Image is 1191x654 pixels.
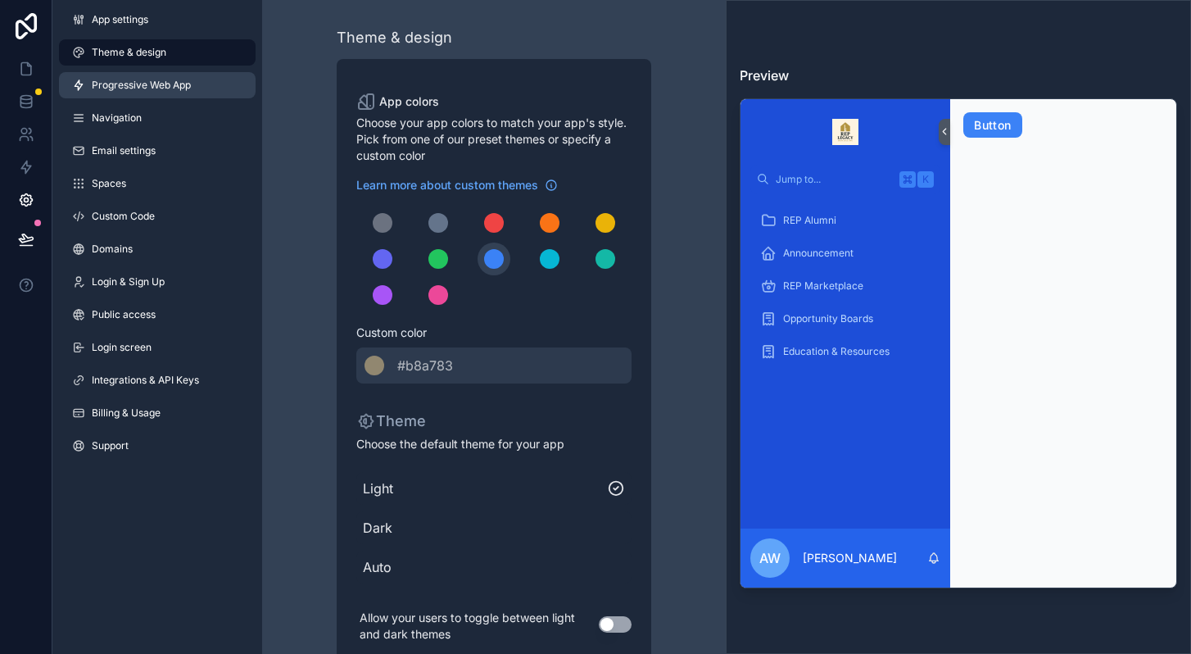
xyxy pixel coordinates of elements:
[92,13,148,26] span: App settings
[832,119,858,145] img: App logo
[59,39,256,66] a: Theme & design
[750,271,940,301] a: REP Marketplace
[740,66,1177,85] h3: Preview
[92,111,142,125] span: Navigation
[59,203,256,229] a: Custom Code
[92,308,156,321] span: Public access
[59,269,256,295] a: Login & Sign Up
[783,312,873,325] span: Opportunity Boards
[356,325,618,341] span: Custom color
[59,367,256,393] a: Integrations & API Keys
[337,26,452,49] div: Theme & design
[92,275,165,288] span: Login & Sign Up
[356,177,558,193] a: Learn more about custom themes
[59,302,256,328] a: Public access
[379,93,439,110] span: App colors
[92,46,166,59] span: Theme & design
[59,433,256,459] a: Support
[750,165,940,194] button: Jump to...K
[783,345,890,358] span: Education & Resources
[740,194,950,529] div: scrollable content
[363,557,625,577] span: Auto
[363,479,607,498] span: Light
[397,356,453,375] span: #b8a783
[92,374,199,387] span: Integrations & API Keys
[750,304,940,334] a: Opportunity Boards
[59,170,256,197] a: Spaces
[759,548,781,568] span: AW
[356,436,632,452] span: Choose the default theme for your app
[92,439,129,452] span: Support
[776,173,893,186] span: Jump to...
[59,400,256,426] a: Billing & Usage
[356,410,426,433] p: Theme
[783,279,863,293] span: REP Marketplace
[363,518,625,538] span: Dark
[59,7,256,33] a: App settings
[750,238,940,268] a: Announcement
[92,406,161,420] span: Billing & Usage
[92,144,156,157] span: Email settings
[59,105,256,131] a: Navigation
[750,337,940,366] a: Education & Resources
[59,236,256,262] a: Domains
[59,72,256,98] a: Progressive Web App
[803,550,897,566] p: [PERSON_NAME]
[92,341,152,354] span: Login screen
[92,79,191,92] span: Progressive Web App
[92,210,155,223] span: Custom Code
[783,247,854,260] span: Announcement
[59,334,256,361] a: Login screen
[919,173,932,186] span: K
[356,606,599,646] p: Allow your users to toggle between light and dark themes
[750,206,940,235] a: REP Alumni
[783,214,836,227] span: REP Alumni
[963,112,1021,139] button: Button
[59,138,256,164] a: Email settings
[92,177,126,190] span: Spaces
[356,177,538,193] span: Learn more about custom themes
[356,115,632,164] span: Choose your app colors to match your app's style. Pick from one of our preset themes or specify a...
[92,243,133,256] span: Domains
